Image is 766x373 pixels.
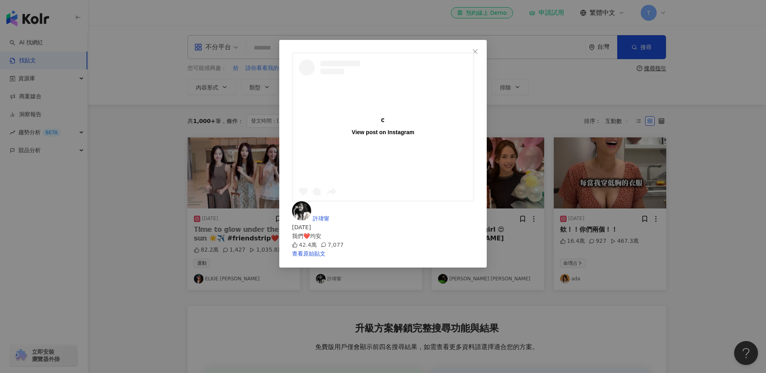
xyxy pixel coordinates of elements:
span: 許瑋甯 [313,215,330,222]
span: close [472,48,478,55]
div: 我們❤️均安 [292,232,474,240]
a: KOL Avatar許瑋甯 [292,215,330,222]
a: 查看原始貼文 [292,250,326,257]
button: Close [467,44,483,60]
img: KOL Avatar [292,201,311,220]
div: [DATE] [292,223,474,232]
a: View post on Instagram [292,53,474,201]
div: 7,077 [321,240,344,249]
div: 42.4萬 [292,240,317,249]
div: View post on Instagram [352,129,415,136]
